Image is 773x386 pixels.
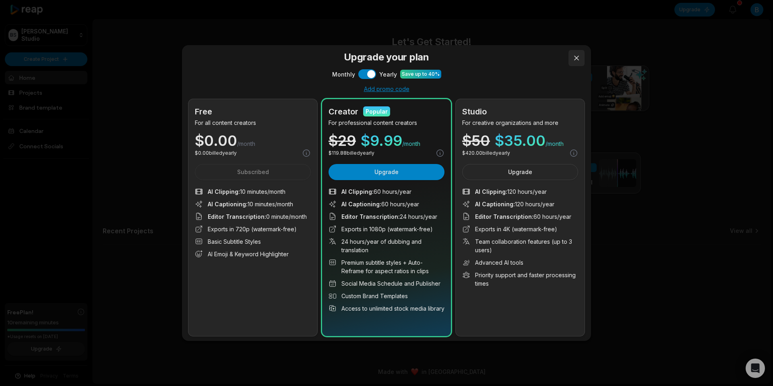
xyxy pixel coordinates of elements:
[329,304,444,313] li: Access to unlimited stock media library
[329,118,444,127] p: For professional content creators
[188,50,585,64] h3: Upgrade your plan
[329,149,374,157] p: $ 119.88 billed yearly
[341,200,419,208] span: 60 hours/year
[329,164,444,180] button: Upgrade
[341,187,411,196] span: 60 hours/year
[341,201,381,208] span: AI Captioning :
[462,225,578,233] li: Exports in 4K (watermark-free)
[475,187,547,196] span: 120 hours/year
[475,213,533,220] span: Editor Transcription :
[208,188,240,195] span: AI Clipping :
[361,133,402,148] span: $ 9.99
[329,279,444,288] li: Social Media Schedule and Publisher
[462,106,487,118] h2: Studio
[366,107,388,116] div: Popular
[475,212,571,221] span: 60 hours/year
[341,212,437,221] span: 24 hours/year
[329,133,356,148] div: $ 29
[379,70,397,79] span: Yearly
[475,188,507,195] span: AI Clipping :
[208,213,266,220] span: Editor Transcription :
[329,292,444,300] li: Custom Brand Templates
[462,237,578,254] li: Team collaboration features (up to 3 users)
[237,140,255,148] span: /month
[475,201,515,208] span: AI Captioning :
[208,200,293,208] span: 10 minutes/month
[462,258,578,267] li: Advanced AI tools
[188,85,585,93] div: Add promo code
[341,213,400,220] span: Editor Transcription :
[195,149,237,157] p: $ 0.00 billed yearly
[746,359,765,378] div: Open Intercom Messenger
[546,140,564,148] span: /month
[208,201,248,208] span: AI Captioning :
[329,258,444,275] li: Premium subtitle styles + Auto-Reframe for aspect ratios in clips
[195,106,212,118] h2: Free
[462,164,578,180] button: Upgrade
[329,237,444,254] li: 24 hours/year of dubbing and translation
[195,133,237,148] span: $ 0.00
[195,225,311,233] li: Exports in 720p (watermark-free)
[495,133,546,148] span: $ 35.00
[341,188,374,195] span: AI Clipping :
[462,149,510,157] p: $ 420.00 billed yearly
[329,106,358,118] h2: Creator
[329,225,444,233] li: Exports in 1080p (watermark-free)
[208,187,285,196] span: 10 minutes/month
[402,71,440,78] div: Save up to 40%
[462,133,490,148] div: $ 50
[195,118,311,127] p: For all content creators
[195,237,311,246] li: Basic Subtitle Styles
[402,140,420,148] span: /month
[462,271,578,288] li: Priority support and faster processing times
[462,118,578,127] p: For creative organizations and more
[208,212,307,221] span: 0 minute/month
[195,250,311,258] li: AI Emoji & Keyword Highlighter
[475,200,554,208] span: 120 hours/year
[332,70,355,79] span: Monthly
